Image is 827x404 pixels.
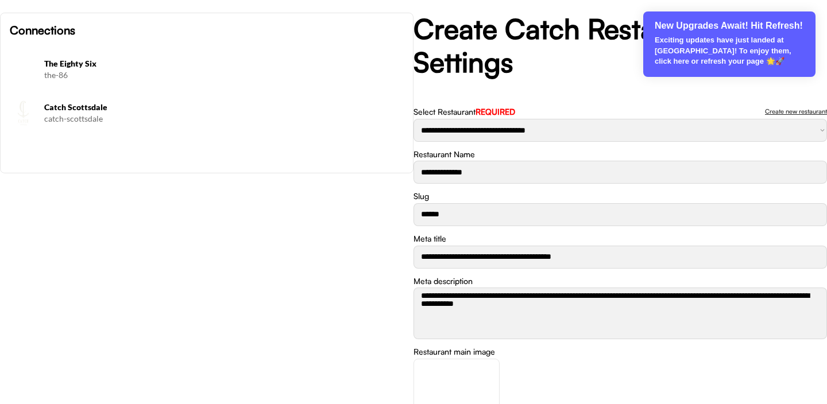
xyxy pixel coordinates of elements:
h6: The Eighty Six [44,58,404,69]
div: Select Restaurant [413,106,515,118]
img: CATCH%20SCOTTSDALE_Logo%20Only.png [10,99,37,127]
div: the-86 [44,69,404,81]
div: Restaurant Name [413,149,475,160]
h2: Create Catch Restaurant Settings [413,13,827,79]
div: Meta description [413,275,473,287]
div: Meta title [413,233,446,244]
h6: Connections [10,22,404,38]
img: Screenshot%202025-08-11%20at%2010.33.52%E2%80%AFAM.png [10,56,37,83]
font: REQUIRED [476,107,515,116]
p: Exciting updates have just landed at [GEOGRAPHIC_DATA]! To enjoy them, click here or refresh your... [655,35,805,67]
p: New Upgrades Await! Hit Refresh! [655,20,805,32]
div: Create new restaurant [765,108,827,115]
div: Slug [413,191,429,202]
h6: Catch Scottsdale [44,102,404,113]
div: catch-scottsdale [44,113,404,125]
div: Restaurant main image [413,346,495,358]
